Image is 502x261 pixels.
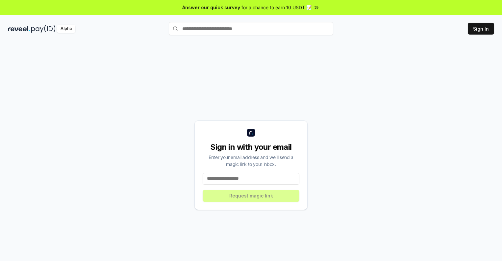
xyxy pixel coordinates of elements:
[468,23,494,35] button: Sign In
[57,25,75,33] div: Alpha
[203,154,299,168] div: Enter your email address and we’ll send a magic link to your inbox.
[8,25,30,33] img: reveel_dark
[241,4,312,11] span: for a chance to earn 10 USDT 📝
[203,142,299,152] div: Sign in with your email
[182,4,240,11] span: Answer our quick survey
[247,129,255,137] img: logo_small
[31,25,56,33] img: pay_id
